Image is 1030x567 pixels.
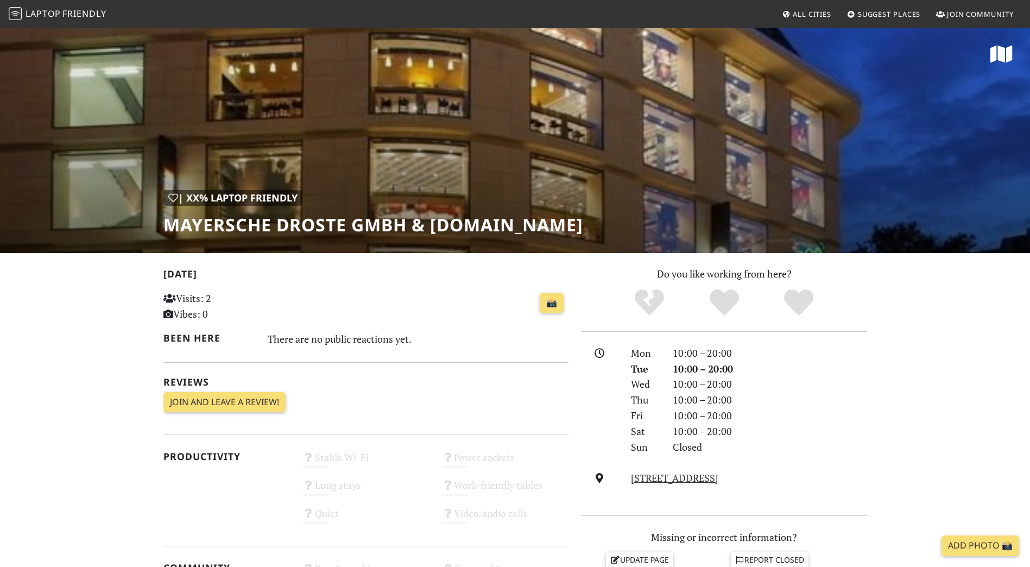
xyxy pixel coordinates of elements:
div: Video/audio calls [435,505,575,532]
div: Yes [687,288,762,318]
div: There are no public reactions yet. [268,330,568,348]
div: Closed [666,439,874,455]
div: Sat [624,424,666,439]
div: Mon [624,345,666,361]
a: Add Photo 📸 [941,535,1019,556]
div: Sun [624,439,666,455]
div: 10:00 – 20:00 [666,361,874,377]
h2: [DATE] [163,268,568,284]
span: Friendly [62,8,106,20]
div: Thu [624,392,666,408]
p: Do you like working from here? [582,266,867,282]
h2: Been here [163,332,255,344]
div: Wed [624,376,666,392]
img: LaptopFriendly [9,7,22,20]
div: No [612,288,687,318]
a: [STREET_ADDRESS] [631,471,718,484]
div: 10:00 – 20:00 [666,376,874,392]
a: Join Community [932,4,1018,24]
a: All Cities [778,4,836,24]
a: LaptopFriendly LaptopFriendly [9,5,106,24]
div: 10:00 – 20:00 [666,345,874,361]
div: Work-friendly tables [435,476,575,504]
div: | XX% Laptop Friendly [163,190,302,206]
div: 10:00 – 20:00 [666,392,874,408]
div: Quiet [296,505,435,532]
a: 📸 [540,293,564,313]
p: Visits: 2 Vibes: 0 [163,291,290,322]
span: Laptop [26,8,61,20]
div: Fri [624,408,666,424]
span: Join Community [947,9,1014,19]
div: Definitely! [761,288,836,318]
div: Stable Wi-Fi [296,449,435,476]
h2: Productivity [163,451,290,462]
div: Tue [624,361,666,377]
div: Power sockets [435,449,575,476]
div: Long stays [296,476,435,504]
h1: Mayersche Droste GmbH & [DOMAIN_NAME] [163,215,583,235]
p: Missing or incorrect information? [582,530,867,545]
span: All Cities [793,9,831,19]
span: Suggest Places [858,9,921,19]
a: Suggest Places [843,4,925,24]
a: Join and leave a review! [163,392,286,413]
h2: Reviews [163,376,568,388]
div: 10:00 – 20:00 [666,408,874,424]
div: 10:00 – 20:00 [666,424,874,439]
